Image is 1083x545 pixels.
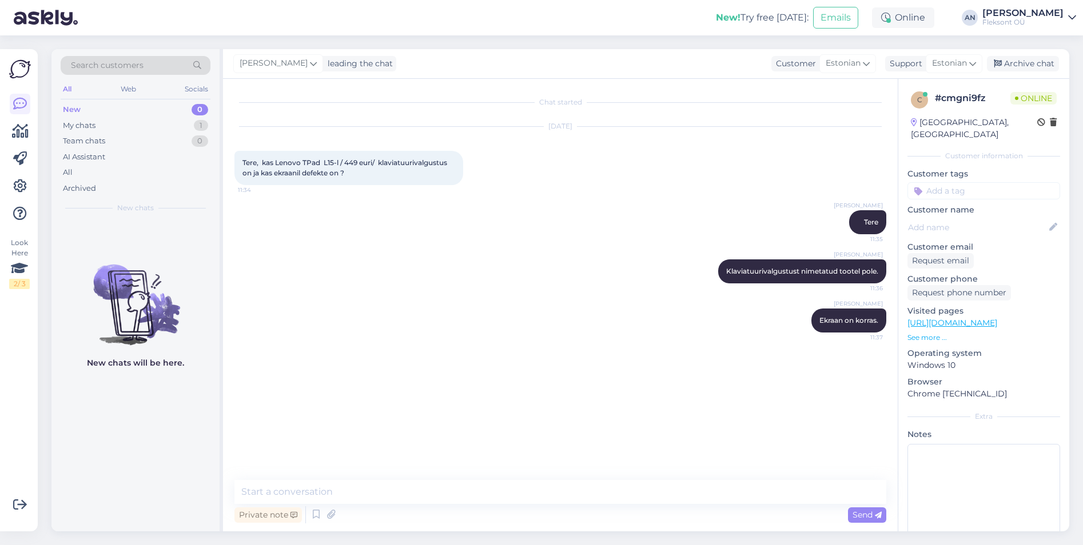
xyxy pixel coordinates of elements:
[9,58,31,80] img: Askly Logo
[907,273,1060,285] p: Customer phone
[935,91,1010,105] div: # cmgni9fz
[907,204,1060,216] p: Customer name
[885,58,922,70] div: Support
[834,250,883,259] span: [PERSON_NAME]
[907,151,1060,161] div: Customer information
[907,411,1060,422] div: Extra
[907,332,1060,343] p: See more ...
[117,203,154,213] span: New chats
[242,158,449,177] span: Tere, kas Lenovo TPad L15-l / 449 euri/ klaviatuurivalgustus on ja kas ekraanil defekte on ?
[61,82,74,97] div: All
[907,168,1060,180] p: Customer tags
[911,117,1037,141] div: [GEOGRAPHIC_DATA], [GEOGRAPHIC_DATA]
[323,58,393,70] div: leading the chat
[118,82,138,97] div: Web
[907,376,1060,388] p: Browser
[872,7,934,28] div: Online
[234,97,886,107] div: Chat started
[240,57,308,70] span: [PERSON_NAME]
[238,186,281,194] span: 11:34
[840,235,883,243] span: 11:35
[63,135,105,147] div: Team chats
[907,253,974,269] div: Request email
[864,218,878,226] span: Tere
[982,18,1064,27] div: Fleksont OÜ
[9,279,30,289] div: 2 / 3
[192,104,208,115] div: 0
[194,120,208,131] div: 1
[907,305,1060,317] p: Visited pages
[834,201,883,210] span: [PERSON_NAME]
[907,182,1060,199] input: Add a tag
[840,284,883,292] span: 11:36
[51,244,220,347] img: No chats
[716,11,809,25] div: Try free [DATE]:
[1010,92,1057,105] span: Online
[907,388,1060,400] p: Chrome [TECHNICAL_ID]
[63,183,96,194] div: Archived
[87,357,184,369] p: New chats will be here.
[962,10,978,26] div: AN
[907,347,1060,359] p: Operating system
[840,333,883,342] span: 11:37
[907,318,997,328] a: [URL][DOMAIN_NAME]
[917,95,922,104] span: c
[907,241,1060,253] p: Customer email
[726,267,878,275] span: Klaviatuurivalgustust nimetatud tootel pole.
[192,135,208,147] div: 0
[982,9,1064,18] div: [PERSON_NAME]
[907,359,1060,371] p: Windows 10
[813,7,858,29] button: Emails
[63,151,105,163] div: AI Assistant
[932,57,967,70] span: Estonian
[987,56,1059,71] div: Archive chat
[907,285,1011,300] div: Request phone number
[908,221,1047,234] input: Add name
[63,104,81,115] div: New
[63,167,73,178] div: All
[853,510,882,520] span: Send
[182,82,210,97] div: Socials
[716,12,740,23] b: New!
[234,121,886,131] div: [DATE]
[9,238,30,289] div: Look Here
[63,120,95,131] div: My chats
[907,428,1060,440] p: Notes
[71,59,144,71] span: Search customers
[826,57,861,70] span: Estonian
[771,58,816,70] div: Customer
[982,9,1076,27] a: [PERSON_NAME]Fleksont OÜ
[819,316,878,324] span: Ekraan on korras.
[834,299,883,308] span: [PERSON_NAME]
[234,507,302,523] div: Private note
